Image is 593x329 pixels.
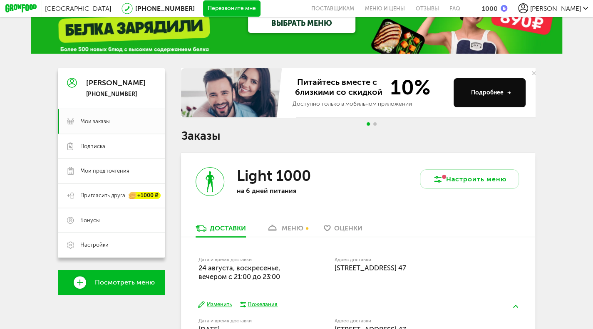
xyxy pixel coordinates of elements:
[80,167,129,175] span: Мои предпочтения
[530,5,581,12] span: [PERSON_NAME]
[80,143,105,150] span: Подписка
[282,224,303,232] div: меню
[210,224,246,232] div: Доставки
[471,89,511,97] div: Подробнее
[334,224,362,232] span: Оценки
[420,169,519,189] button: Настроить меню
[45,5,111,12] span: [GEOGRAPHIC_DATA]
[58,134,165,158] a: Подписка
[58,270,165,294] a: Посмотреть меню
[95,279,155,286] span: Посмотреть меню
[198,319,293,323] label: Дата и время доставки
[181,131,535,141] h1: Заказы
[129,192,161,199] div: +1000 ₽
[181,68,284,118] img: family-banner.579af9d.jpg
[293,77,385,98] span: Питайтесь вместе с близкими со скидкой
[58,109,165,134] a: Мои заказы
[191,224,250,237] a: Доставки
[373,122,377,126] span: Go to slide 2
[248,301,278,308] div: Пожелания
[80,217,100,224] span: Бонусы
[248,15,355,33] a: ВЫБРАТЬ МЕНЮ
[58,183,165,208] a: Пригласить друга +1000 ₽
[293,100,447,108] div: Доступно только в мобильном приложении
[513,305,518,308] img: arrow-up-green.5eb5f82.svg
[198,301,232,308] button: Изменить
[454,78,526,107] button: Подробнее
[58,233,165,257] a: Настройки
[501,5,507,12] img: bonus_b.cdccf46.png
[335,319,488,323] label: Адрес доставки
[237,167,311,185] h3: Light 1000
[58,208,165,233] a: Бонусы
[203,0,261,17] button: Перезвоните мне
[86,91,146,98] div: [PHONE_NUMBER]
[80,118,110,125] span: Мои заказы
[367,122,370,126] span: Go to slide 1
[198,264,280,281] span: 24 августа, воскресенье, вечером c 21:00 до 23:00
[86,79,146,87] div: [PERSON_NAME]
[58,158,165,183] a: Мои предпочтения
[385,77,431,98] span: 10%
[198,257,293,262] label: Дата и время доставки
[237,187,344,195] p: на 6 дней питания
[240,301,278,308] button: Пожелания
[482,5,498,12] div: 1000
[262,224,308,237] a: меню
[135,5,195,12] a: [PHONE_NUMBER]
[80,192,125,199] span: Пригласить друга
[80,241,109,249] span: Настройки
[335,264,406,272] span: [STREET_ADDRESS] 47
[320,224,367,237] a: Оценки
[335,257,488,262] label: Адрес доставки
